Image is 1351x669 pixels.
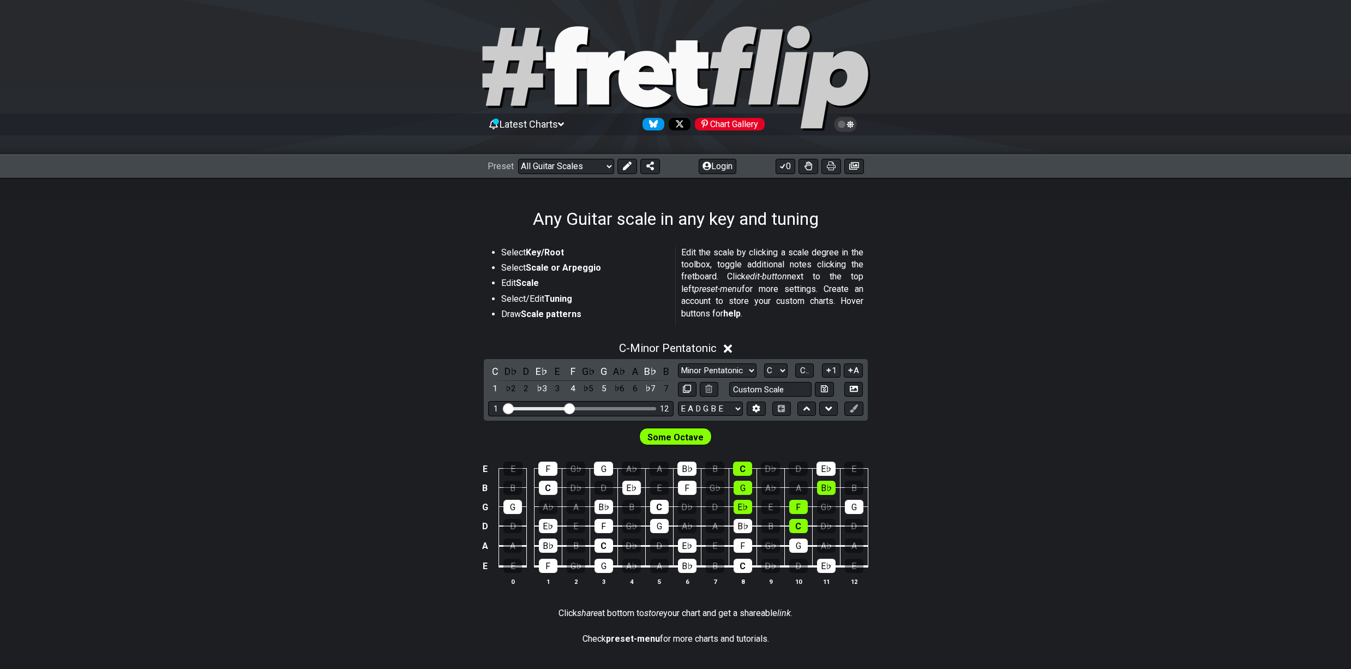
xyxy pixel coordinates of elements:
div: A♭ [761,481,780,495]
div: F [678,481,696,495]
div: B [567,539,585,553]
strong: Key/Root [526,247,564,258]
div: A [503,539,522,553]
em: edit-button [746,271,787,282]
div: toggle scale degree [628,381,642,396]
div: toggle pitch class [503,364,518,379]
div: toggle scale degree [519,381,533,396]
div: 1 [494,404,498,414]
td: E [478,459,491,479]
th: 12 [840,576,868,587]
div: toggle pitch class [535,364,549,379]
button: Delete [700,382,718,397]
button: Share Preset [640,159,660,174]
td: E [478,556,491,577]
th: 11 [812,576,840,587]
div: G♭ [761,539,780,553]
div: toggle scale degree [503,381,518,396]
div: E♭ [734,500,752,514]
div: toggle pitch class [644,364,658,379]
span: Latest Charts [500,118,558,130]
div: toggle scale degree [566,381,580,396]
div: E [844,462,863,476]
span: C.. [800,366,809,375]
div: A [650,462,669,476]
div: E [650,481,669,495]
div: C [733,462,752,476]
div: D [503,519,522,533]
button: Copy [678,382,696,397]
em: link [777,608,791,618]
div: E♭ [678,539,696,553]
th: 2 [562,576,590,587]
h1: Any Guitar scale in any key and tuning [533,208,819,229]
div: C [650,500,669,514]
div: E♭ [622,481,641,495]
th: 3 [590,576,617,587]
div: E [503,559,522,573]
div: Visible fret range [488,401,674,416]
div: B♭ [678,559,696,573]
div: A [706,519,724,533]
em: share [577,608,598,618]
div: C [595,539,613,553]
button: Edit Preset [617,159,637,174]
div: toggle pitch class [628,364,642,379]
div: D♭ [567,481,585,495]
div: E♭ [539,519,557,533]
th: 0 [499,576,527,587]
div: D [789,462,808,476]
span: Toggle light / dark theme [839,120,852,129]
th: 10 [784,576,812,587]
div: toggle pitch class [659,364,673,379]
div: E [845,559,863,573]
div: G♭ [622,519,641,533]
div: A♭ [622,559,641,573]
span: C - Minor Pentatonic [619,342,717,355]
strong: Scale or Arpeggio [526,262,601,273]
div: A♭ [622,462,641,476]
div: D♭ [761,462,780,476]
div: Chart Gallery [695,118,765,130]
div: toggle pitch class [519,364,533,379]
div: F [595,519,613,533]
button: Move down [819,402,838,416]
a: Follow #fretflip at Bluesky [638,118,664,130]
div: A [789,481,808,495]
p: Edit the scale by clicking a scale degree in the toolbox, toggle additional notes clicking the fr... [681,247,863,320]
a: #fretflip at Pinterest [690,118,765,130]
div: E♭ [816,462,836,476]
div: E [706,539,724,553]
select: Preset [518,159,614,174]
button: Create image [844,159,864,174]
button: A [844,363,863,378]
div: A [845,539,863,553]
div: 12 [660,404,669,414]
div: D [650,539,669,553]
div: G♭ [817,500,836,514]
th: 5 [645,576,673,587]
div: G♭ [706,481,724,495]
div: B [503,481,522,495]
div: B♭ [595,500,613,514]
div: E [761,500,780,514]
select: Scale [678,363,756,378]
div: G [595,559,613,573]
button: Create Image [844,382,863,397]
th: 8 [729,576,756,587]
button: Toggle horizontal chord view [772,402,791,416]
div: E♭ [817,559,836,573]
button: Login [699,159,736,174]
strong: Tuning [544,294,572,304]
div: D [845,519,863,533]
div: C [734,559,752,573]
div: G [503,500,522,514]
div: G♭ [566,462,585,476]
td: G [478,498,491,517]
td: A [478,536,491,556]
div: D [595,481,613,495]
p: Check for more charts and tutorials. [583,633,769,645]
td: D [478,517,491,536]
div: toggle pitch class [613,364,627,379]
li: Select [501,262,668,277]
